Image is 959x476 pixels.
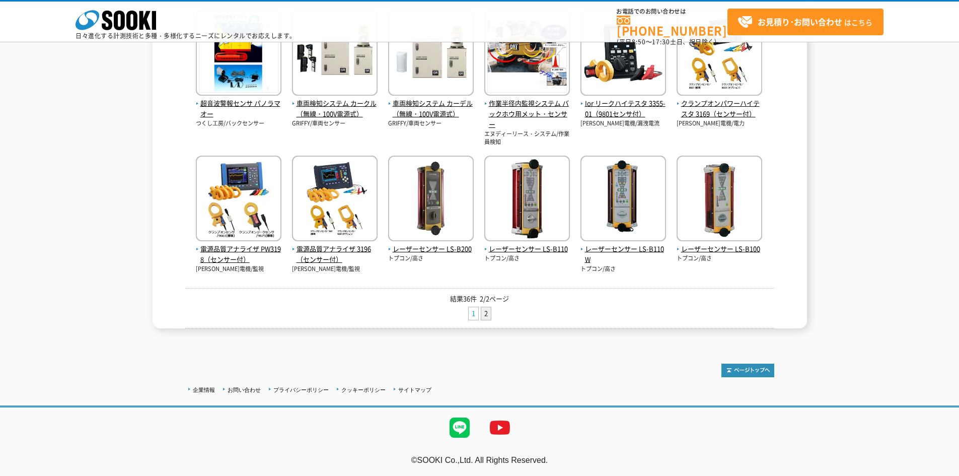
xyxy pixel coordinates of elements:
[580,10,666,98] img: 3355-01（9801センサ付）
[677,119,762,128] p: [PERSON_NAME]電機/電力
[484,10,570,98] img: バックホウ用メット・センサー
[677,10,762,98] img: 3169（センサー付）
[617,16,727,36] a: [PHONE_NUMBER]
[580,88,666,119] a: Ior リークハイテスタ 3355-01（9801センサ付）
[388,98,474,119] span: 車両検知システム カーデル（無線・100V電源式）
[398,387,431,393] a: サイトマップ
[341,387,386,393] a: クッキーポリシー
[292,98,378,119] span: 車両検知システム カークル（無線・100V電源式）
[480,407,520,448] img: YouTube
[484,98,570,129] span: 作業半径内監視システム バックホウ用メット・センサー
[617,37,716,46] span: (平日 ～ 土日、祝日除く)
[292,234,378,265] a: 電源品質アナライザ 3196（センサー付）
[388,88,474,119] a: 車両検知システム カーデル（無線・100V電源式）
[196,10,281,98] img: パノラマオー
[677,98,762,119] span: クランプオンパワーハイテスタ 3169（センサー付）
[737,15,872,30] span: はこちら
[580,265,666,274] p: トプコン/高さ
[292,119,378,128] p: GRIFFY/車両センサー
[677,234,762,255] a: レーザーセンサー LS-B100
[388,119,474,128] p: GRIFFY/車両センサー
[677,156,762,244] img: LS-B100
[721,364,774,377] img: トップページへ
[677,254,762,263] p: トプコン/高さ
[388,156,474,244] img: LS-B200
[484,156,570,244] img: LS-B110
[484,244,570,254] span: レーザーセンサー LS-B110
[292,244,378,265] span: 電源品質アナライザ 3196（センサー付）
[632,37,646,46] span: 8:50
[196,88,281,119] a: 超音波警報センサ パノラマオー
[580,156,666,244] img: LS-B110W
[481,307,491,320] li: 2
[439,407,480,448] img: LINE
[727,9,883,35] a: お見積り･お問い合わせはこちら
[196,156,281,244] img: PW3198（センサー付）
[484,88,570,130] a: 作業半径内監視システム バックホウ用メット・センサー
[580,119,666,128] p: [PERSON_NAME]電機/漏洩電流
[388,234,474,255] a: レーザーセンサー LS-B200
[617,9,727,15] span: お電話でのお問い合わせは
[196,244,281,265] span: 電源品質アナライザ PW3198（センサー付）
[292,88,378,119] a: 車両検知システム カークル（無線・100V電源式）
[292,156,378,244] img: 3196（センサー付）
[484,130,570,147] p: エヌディーリース・システム/作業員検知
[388,10,474,98] img: カーデル（無線・100V電源式）
[196,265,281,274] p: [PERSON_NAME]電機/監視
[196,98,281,119] span: 超音波警報センサ パノラマオー
[677,244,762,254] span: レーザーセンサー LS-B100
[758,16,842,28] strong: お見積り･お問い合わせ
[196,119,281,128] p: つくし工房/バックセンサー
[469,307,478,320] a: 1
[76,33,296,39] p: 日々進化する計測技術と多種・多様化するニーズにレンタルでお応えします。
[185,294,774,304] p: 結果36件 2/2ページ
[388,254,474,263] p: トプコン/高さ
[196,234,281,265] a: 電源品質アナライザ PW3198（センサー付）
[677,88,762,119] a: クランプオンパワーハイテスタ 3169（センサー付）
[580,234,666,265] a: レーザーセンサー LS-B110W
[652,37,670,46] span: 17:30
[580,244,666,265] span: レーザーセンサー LS-B110W
[292,10,378,98] img: カークル（無線・100V電源式）
[484,254,570,263] p: トプコン/高さ
[580,98,666,119] span: Ior リークハイテスタ 3355-01（9801センサ付）
[193,387,215,393] a: 企業情報
[920,466,959,475] a: テストMail
[273,387,329,393] a: プライバシーポリシー
[228,387,261,393] a: お問い合わせ
[484,234,570,255] a: レーザーセンサー LS-B110
[388,244,474,254] span: レーザーセンサー LS-B200
[292,265,378,274] p: [PERSON_NAME]電機/監視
